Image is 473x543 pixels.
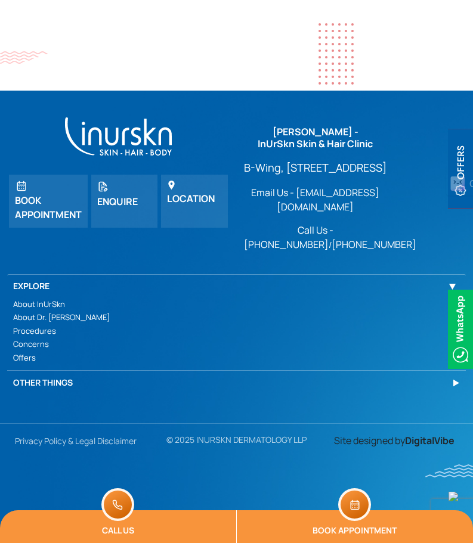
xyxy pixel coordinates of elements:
[244,224,333,251] a: Call Us - [PHONE_NUMBER]
[244,160,387,175] a: B-Wing, [STREET_ADDRESS]
[97,181,109,193] img: Enquire
[449,492,458,501] img: up-blue-arrow.svg
[332,238,416,251] a: [PHONE_NUMBER]
[7,339,466,352] a: Concerns
[244,126,387,149] h2: [PERSON_NAME] - InUrSkn Skin & Hair Clinic
[316,433,473,448] div: Site designed by
[425,464,473,477] img: bluewave
[9,175,88,228] a: Book Appointment
[91,175,157,228] a: Enquire
[244,185,387,214] a: Email Us - [EMAIL_ADDRESS][DOMAIN_NAME]
[405,434,455,447] span: DigitalVibe
[63,114,174,158] img: inurskn-footer-logo
[7,325,466,339] a: Procedures
[7,352,466,366] a: Offers
[338,488,371,521] img: mobile-cal
[7,274,466,299] button: EXPLORE
[165,433,308,446] div: © 2025 INURSKN DERMATOLOGY LLP
[7,312,466,325] a: About Dr. [PERSON_NAME]
[7,299,466,312] a: About InUrSkn
[161,175,227,228] a: Location
[7,370,466,395] button: Other Things
[101,488,134,521] img: mobile-tel
[448,321,473,334] a: Whatsappicon
[448,290,473,369] img: Whatsappicon
[15,181,26,191] img: Book Appointment
[244,126,387,251] div: /
[167,181,176,190] img: Location
[448,129,473,209] img: offerBt
[15,435,143,446] a: Privacy Policy & Legal Disclaimer
[319,23,354,85] img: dotes1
